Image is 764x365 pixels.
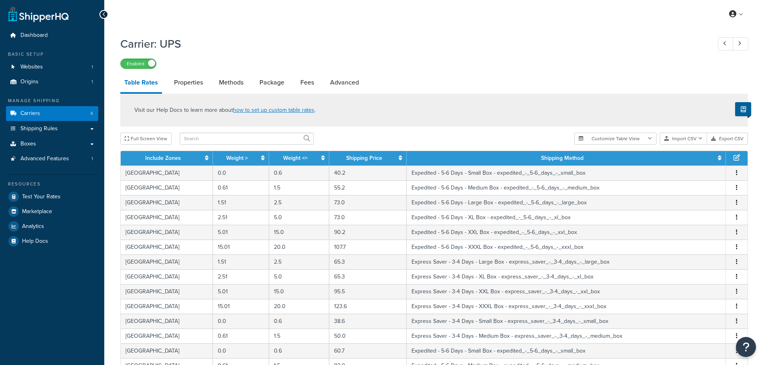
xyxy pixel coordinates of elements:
li: Boxes [6,137,98,151]
td: [GEOGRAPHIC_DATA] [121,240,213,254]
td: [GEOGRAPHIC_DATA] [121,299,213,314]
td: 1.5 [269,180,329,195]
td: 20.0 [269,299,329,314]
span: Advanced Features [20,155,69,162]
a: Dashboard [6,28,98,43]
td: 107.7 [329,240,406,254]
td: Expedited - 5-6 Days - Small Box - expedited_-_5-6_days_-_small_box [407,165,726,180]
td: [GEOGRAPHIC_DATA] [121,225,213,240]
td: 60.7 [329,343,406,358]
a: Weight <= [283,154,308,162]
div: Basic Setup [6,51,98,58]
button: Export CSV [707,133,748,145]
a: Previous Record [718,37,734,50]
a: how to set up custom table rates [233,106,314,114]
a: Advanced Features1 [6,151,98,166]
li: Help Docs [6,234,98,248]
li: Origins [6,75,98,89]
a: Shipping Method [541,154,584,162]
td: 2.51 [213,269,269,284]
td: Express Saver - 3-4 Days - XXL Box - express_saver_-_3-4_days_-_xxl_box [407,284,726,299]
span: Dashboard [20,32,48,39]
td: [GEOGRAPHIC_DATA] [121,269,213,284]
td: 90.2 [329,225,406,240]
td: 123.6 [329,299,406,314]
td: [GEOGRAPHIC_DATA] [121,314,213,329]
a: Table Rates [120,73,162,94]
td: 2.5 [269,195,329,210]
td: Expedited - 5-6 Days - Small Box - expedited_-_5-6_days_-_small_box [407,343,726,358]
td: 5.01 [213,284,269,299]
li: Websites [6,60,98,75]
label: Enabled [121,59,156,69]
td: 1.51 [213,195,269,210]
span: 1 [91,79,93,85]
a: Package [255,73,288,92]
button: Import CSV [660,133,707,145]
td: 0.61 [213,329,269,343]
td: Express Saver - 3-4 Days - XL Box - express_saver_-_3-4_days_-_xl_box [407,269,726,284]
div: Manage Shipping [6,97,98,104]
span: Websites [20,64,43,71]
span: Boxes [20,141,36,147]
span: 1 [91,155,93,162]
a: Websites1 [6,60,98,75]
td: [GEOGRAPHIC_DATA] [121,165,213,180]
td: 0.6 [269,165,329,180]
a: Methods [215,73,247,92]
td: 5.01 [213,225,269,240]
td: 1.51 [213,254,269,269]
td: 65.3 [329,254,406,269]
span: Shipping Rules [20,125,58,132]
td: 0.6 [269,314,329,329]
h1: Carrier: UPS [120,36,703,52]
td: 15.01 [213,240,269,254]
div: Resources [6,181,98,188]
td: 15.01 [213,299,269,314]
input: Search [180,133,314,145]
li: Advanced Features [6,151,98,166]
td: 95.5 [329,284,406,299]
a: Origins1 [6,75,98,89]
td: [GEOGRAPHIC_DATA] [121,254,213,269]
td: Expedited - 5-6 Days - Large Box - expedited_-_5-6_days_-_large_box [407,195,726,210]
td: Express Saver - 3-4 Days - Large Box - express_saver_-_3-4_days_-_large_box [407,254,726,269]
td: 55.2 [329,180,406,195]
button: Show Help Docs [735,102,751,116]
li: Marketplace [6,204,98,219]
td: [GEOGRAPHIC_DATA] [121,284,213,299]
button: Customize Table View [574,133,657,145]
td: 2.5 [269,254,329,269]
td: 0.0 [213,314,269,329]
button: Open Resource Center [736,337,756,357]
td: 15.0 [269,225,329,240]
td: 0.0 [213,165,269,180]
td: Express Saver - 3-4 Days - XXXL Box - express_saver_-_3-4_days_-_xxxl_box [407,299,726,314]
td: 65.3 [329,269,406,284]
a: Fees [296,73,318,92]
a: Shipping Rules [6,121,98,136]
span: 1 [91,64,93,71]
td: 20.0 [269,240,329,254]
span: Test Your Rates [22,194,61,200]
td: Expedited - 5-6 Days - XL Box - expedited_-_5-6_days_-_xl_box [407,210,726,225]
td: 0.61 [213,180,269,195]
a: Properties [170,73,207,92]
span: Origins [20,79,39,85]
td: [GEOGRAPHIC_DATA] [121,343,213,358]
p: Visit our Help Docs to learn more about . [134,106,316,115]
td: 0.0 [213,343,269,358]
a: Test Your Rates [6,190,98,204]
span: Help Docs [22,238,48,245]
td: 15.0 [269,284,329,299]
td: 38.6 [329,314,406,329]
a: Advanced [326,73,363,92]
button: Full Screen View [120,133,172,145]
td: Expedited - 5-6 Days - XXL Box - expedited_-_5-6_days_-_xxl_box [407,225,726,240]
td: 50.0 [329,329,406,343]
td: 73.0 [329,195,406,210]
td: 1.5 [269,329,329,343]
span: Analytics [22,223,44,230]
span: Carriers [20,110,40,117]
